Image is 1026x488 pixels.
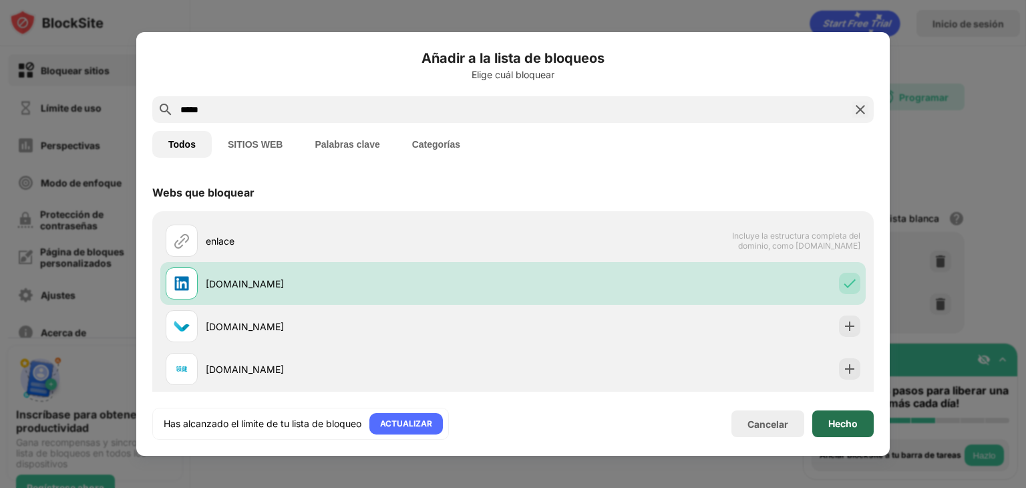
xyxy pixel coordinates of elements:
img: favicons [174,275,190,291]
font: Categorías [412,139,460,150]
font: Incluye la estructura completa del dominio, como [DOMAIN_NAME] [732,231,860,251]
font: [DOMAIN_NAME] [206,278,284,289]
font: Todos [168,139,196,150]
img: search.svg [158,102,174,118]
font: Añadir a la lista de bloqueos [421,50,605,66]
button: SITIOS WEB [212,131,299,158]
button: Categorías [396,131,476,158]
img: favicons [174,318,190,334]
font: Palabras clave [315,139,379,150]
font: Elige cuál bloquear [472,69,554,80]
font: enlace [206,235,234,247]
font: SITIOS WEB [228,139,283,150]
button: Palabras clave [299,131,395,158]
font: [DOMAIN_NAME] [206,321,284,332]
font: [DOMAIN_NAME] [206,364,284,375]
img: url.svg [174,233,190,249]
font: Cancelar [747,418,788,430]
font: Hecho [828,418,858,429]
img: buscar-cerrar [852,102,868,118]
font: Has alcanzado el límite de tu lista de bloqueo [164,418,361,429]
font: Webs que bloquear [152,186,254,199]
img: favicons [174,361,190,377]
font: ACTUALIZAR [380,418,432,429]
button: Todos [152,131,212,158]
